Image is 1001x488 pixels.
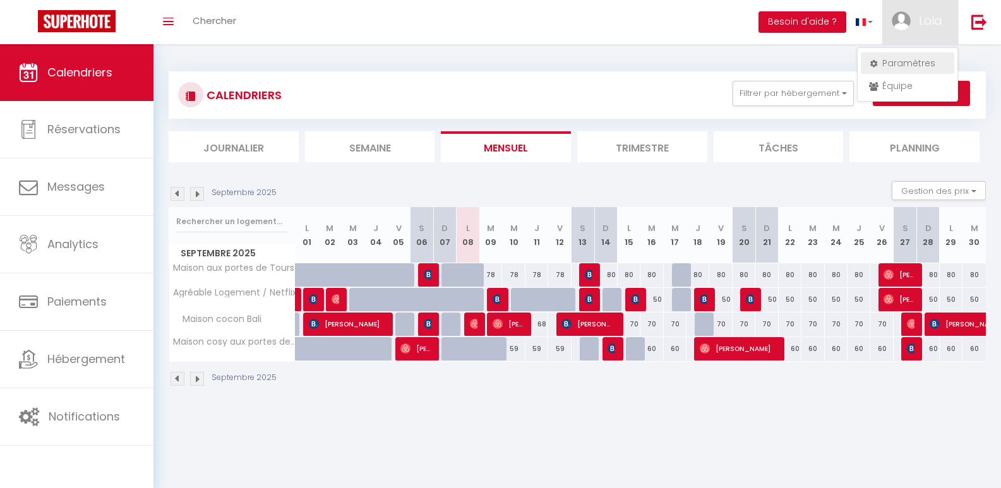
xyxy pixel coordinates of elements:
[47,64,112,80] span: Calendriers
[640,207,663,263] th: 16
[47,236,99,252] span: Analytics
[493,312,523,336] span: [PERSON_NAME]
[364,207,387,263] th: 04
[419,222,424,234] abbr: S
[433,207,456,263] th: 07
[907,336,914,360] span: [PERSON_NAME]
[502,337,525,360] div: 59
[305,131,435,162] li: Semaine
[561,312,614,336] span: [PERSON_NAME]
[809,222,817,234] abbr: M
[47,294,107,309] span: Paiements
[457,207,479,263] th: 08
[848,337,870,360] div: 60
[212,372,277,384] p: Septembre 2025
[49,408,120,424] span: Notifications
[779,312,801,336] div: 70
[825,288,848,311] div: 50
[548,263,571,287] div: 78
[962,207,986,263] th: 30
[640,263,663,287] div: 80
[856,222,861,234] abbr: J
[962,337,986,360] div: 60
[714,131,844,162] li: Tâches
[594,207,617,263] th: 14
[618,207,640,263] th: 15
[548,207,571,263] th: 12
[493,287,500,311] span: [PERSON_NAME]
[580,222,585,234] abbr: S
[648,222,656,234] abbr: M
[557,222,563,234] abbr: V
[686,263,709,287] div: 80
[387,207,410,263] th: 05
[695,222,700,234] abbr: J
[971,222,978,234] abbr: M
[212,187,277,199] p: Septembre 2025
[640,288,663,311] div: 50
[801,312,824,336] div: 70
[700,287,707,311] span: [PERSON_NAME] d'Echallens
[332,287,339,311] span: [PERSON_NAME]
[825,207,848,263] th: 24
[548,337,571,360] div: 59
[618,312,640,336] div: 70
[755,207,778,263] th: 21
[733,312,755,336] div: 70
[525,207,548,263] th: 11
[309,312,385,336] span: [PERSON_NAME]
[733,207,755,263] th: 20
[577,131,707,162] li: Trimestre
[627,222,631,234] abbr: L
[919,13,942,28] span: Lola
[870,337,893,360] div: 60
[171,288,297,297] span: Agréable Logement / Netflix
[534,222,539,234] abbr: J
[764,222,770,234] abbr: D
[47,351,125,367] span: Hébergement
[572,207,594,263] th: 13
[193,14,236,27] span: Chercher
[879,222,885,234] abbr: V
[349,222,357,234] abbr: M
[916,207,939,263] th: 28
[664,337,686,360] div: 60
[755,312,778,336] div: 70
[870,312,893,336] div: 70
[664,312,686,336] div: 70
[305,222,309,234] abbr: L
[916,337,939,360] div: 60
[916,288,939,311] div: 50
[510,222,518,234] abbr: M
[631,287,638,311] span: Veronique van Trirum
[755,263,778,287] div: 80
[602,222,609,234] abbr: D
[618,263,640,287] div: 80
[466,222,470,234] abbr: L
[709,207,732,263] th: 19
[171,263,294,273] span: Maison aux portes de Tours
[640,337,663,360] div: 60
[892,181,986,200] button: Gestion des prix
[741,222,747,234] abbr: S
[848,263,870,287] div: 80
[907,312,914,336] span: [PERSON_NAME]
[758,11,846,33] button: Besoin d'aide ?
[779,263,801,287] div: 80
[671,222,679,234] abbr: M
[525,312,548,336] div: 68
[849,131,980,162] li: Planning
[171,337,297,347] span: Maison cosy aux portes de Tours
[884,263,914,287] span: [PERSON_NAME]
[832,222,840,234] abbr: M
[779,288,801,311] div: 50
[441,131,571,162] li: Mensuel
[949,222,953,234] abbr: L
[916,263,939,287] div: 80
[746,287,753,311] span: [PERSON_NAME]
[169,131,299,162] li: Journalier
[38,10,116,32] img: Super Booking
[825,312,848,336] div: 70
[296,207,318,263] th: 01
[411,207,433,263] th: 06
